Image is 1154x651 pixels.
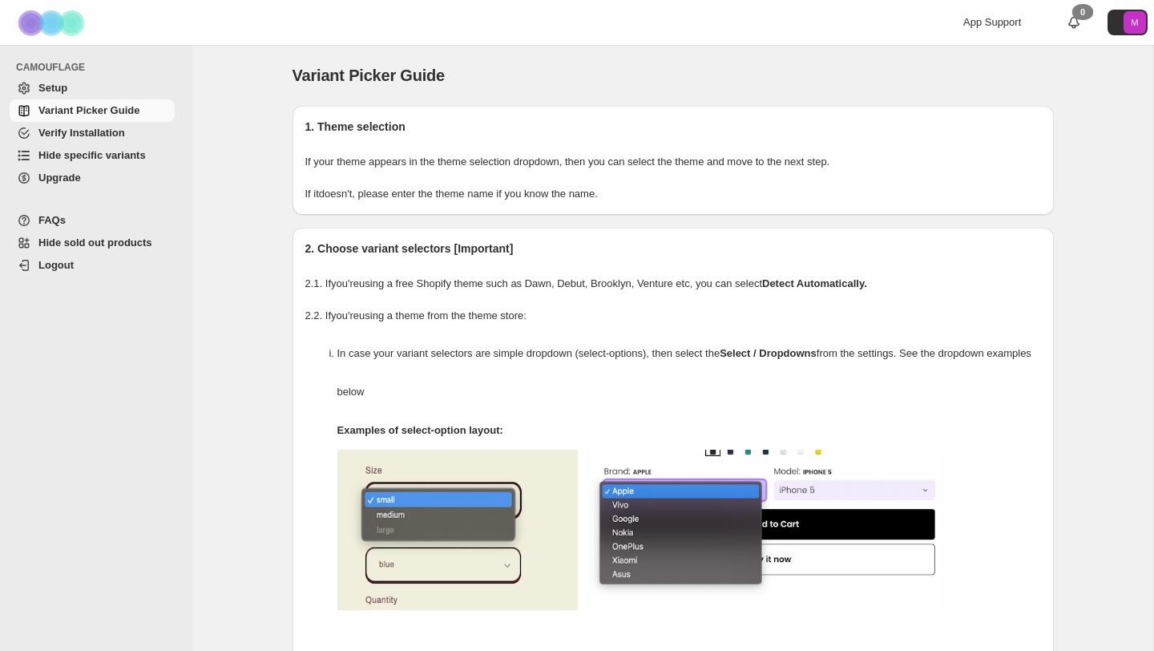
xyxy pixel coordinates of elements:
[10,167,175,189] a: Upgrade
[337,334,1041,411] p: In case your variant selectors are simple dropdown (select-options), then select the from the set...
[305,119,1041,135] h2: 1. Theme selection
[305,276,1041,292] p: 2.1. If you're using a free Shopify theme such as Dawn, Debut, Brooklyn, Venture etc, you can select
[305,154,1041,170] p: If your theme appears in the theme selection dropdown, then you can select the theme and move to ...
[337,424,503,436] strong: Examples of select-option layout:
[1131,18,1138,27] text: M
[38,237,152,249] span: Hide sold out products
[38,172,81,184] span: Upgrade
[10,122,175,144] a: Verify Installation
[38,259,74,271] span: Logout
[305,186,1041,202] p: If it doesn't , please enter the theme name if you know the name.
[38,104,139,116] span: Variant Picker Guide
[10,77,175,99] a: Setup
[293,67,446,84] span: Variant Picker Guide
[1072,4,1093,20] div: 0
[337,450,578,610] img: camouflage-select-options
[1108,10,1148,35] button: Avatar with initials M
[963,16,1021,28] span: App Support
[38,214,66,226] span: FAQs
[10,232,175,254] a: Hide sold out products
[305,241,1041,257] h2: 2. Choose variant selectors [Important]
[38,149,146,161] span: Hide specific variants
[1124,11,1146,34] span: Avatar with initials M
[10,254,175,277] a: Logout
[16,61,181,74] span: CAMOUFLAGE
[1066,14,1082,30] a: 0
[586,450,946,610] img: camouflage-select-options-2
[38,127,125,139] span: Verify Installation
[10,99,175,122] a: Variant Picker Guide
[762,277,867,289] strong: Detect Automatically.
[13,1,93,45] img: Camouflage
[10,144,175,167] a: Hide specific variants
[38,82,67,94] span: Setup
[10,209,175,232] a: FAQs
[305,308,1041,324] p: 2.2. If you're using a theme from the theme store:
[720,347,817,359] strong: Select / Dropdowns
